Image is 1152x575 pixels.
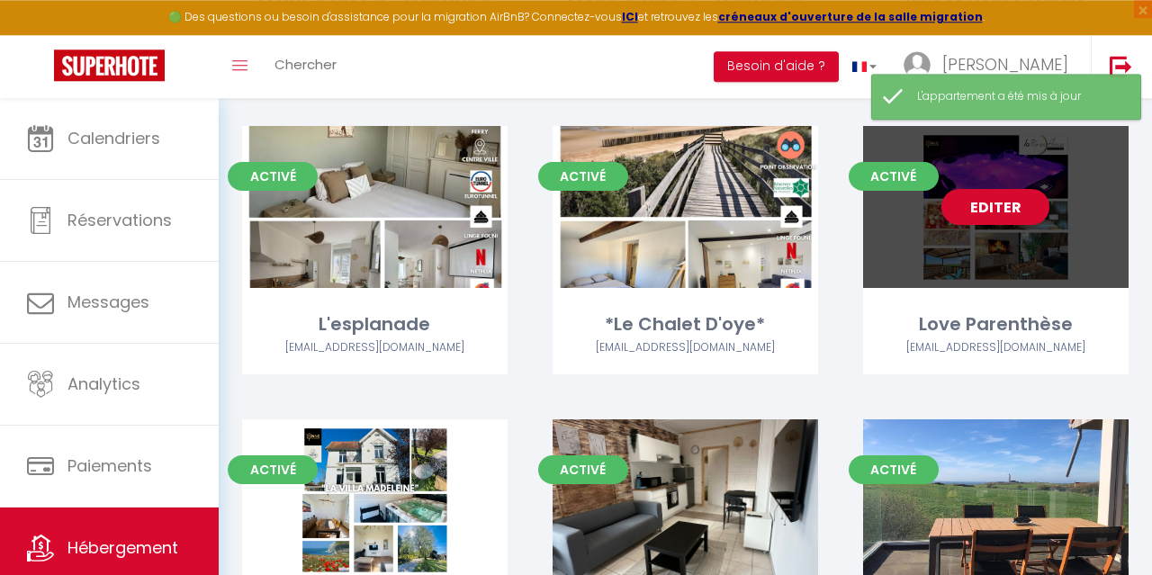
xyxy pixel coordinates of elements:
[1110,55,1132,77] img: logout
[917,88,1122,105] div: L'appartement a été mis à jour
[538,455,628,484] span: Activé
[849,455,939,484] span: Activé
[67,454,152,477] span: Paiements
[242,339,508,356] div: Airbnb
[14,7,68,61] button: Ouvrir le widget de chat LiveChat
[67,127,160,149] span: Calendriers
[538,162,628,191] span: Activé
[553,339,818,356] div: Airbnb
[863,310,1129,338] div: Love Parenthèse
[941,189,1049,225] a: Editer
[622,9,638,24] a: ICI
[228,162,318,191] span: Activé
[863,339,1129,356] div: Airbnb
[553,310,818,338] div: *Le Chalet D'oye*
[67,536,178,559] span: Hébergement
[242,310,508,338] div: L'esplanade
[904,51,931,78] img: ...
[714,51,839,82] button: Besoin d'aide ?
[274,55,337,74] span: Chercher
[849,162,939,191] span: Activé
[942,53,1068,76] span: [PERSON_NAME]
[228,455,318,484] span: Activé
[67,291,149,313] span: Messages
[261,35,350,98] a: Chercher
[54,49,165,81] img: Super Booking
[890,35,1091,98] a: ... [PERSON_NAME]
[718,9,983,24] a: créneaux d'ouverture de la salle migration
[67,373,140,395] span: Analytics
[67,209,172,231] span: Réservations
